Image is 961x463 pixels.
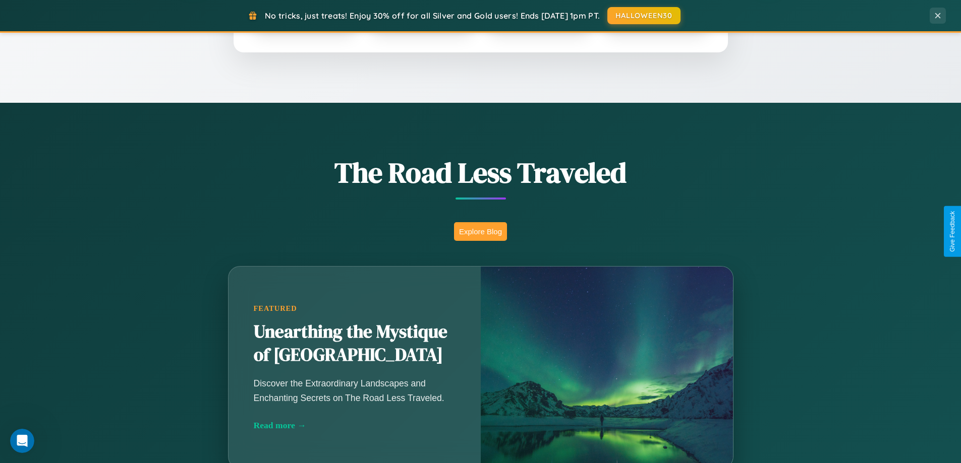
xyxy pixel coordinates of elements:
span: No tricks, just treats! Enjoy 30% off for all Silver and Gold users! Ends [DATE] 1pm PT. [265,11,600,21]
div: Read more → [254,420,456,431]
div: Give Feedback [949,211,956,252]
div: Featured [254,304,456,313]
h2: Unearthing the Mystique of [GEOGRAPHIC_DATA] [254,320,456,367]
button: Explore Blog [454,222,507,241]
p: Discover the Extraordinary Landscapes and Enchanting Secrets on The Road Less Traveled. [254,376,456,405]
h1: The Road Less Traveled [178,153,783,192]
button: HALLOWEEN30 [607,7,681,24]
iframe: Intercom live chat [10,429,34,453]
